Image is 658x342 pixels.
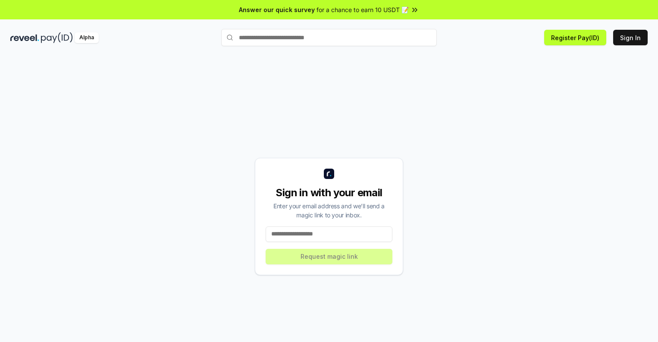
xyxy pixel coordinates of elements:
div: Enter your email address and we’ll send a magic link to your inbox. [266,201,392,220]
img: reveel_dark [10,32,39,43]
span: Answer our quick survey [239,5,315,14]
button: Register Pay(ID) [544,30,606,45]
img: pay_id [41,32,73,43]
div: Alpha [75,32,99,43]
img: logo_small [324,169,334,179]
button: Sign In [613,30,648,45]
div: Sign in with your email [266,186,392,200]
span: for a chance to earn 10 USDT 📝 [316,5,409,14]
